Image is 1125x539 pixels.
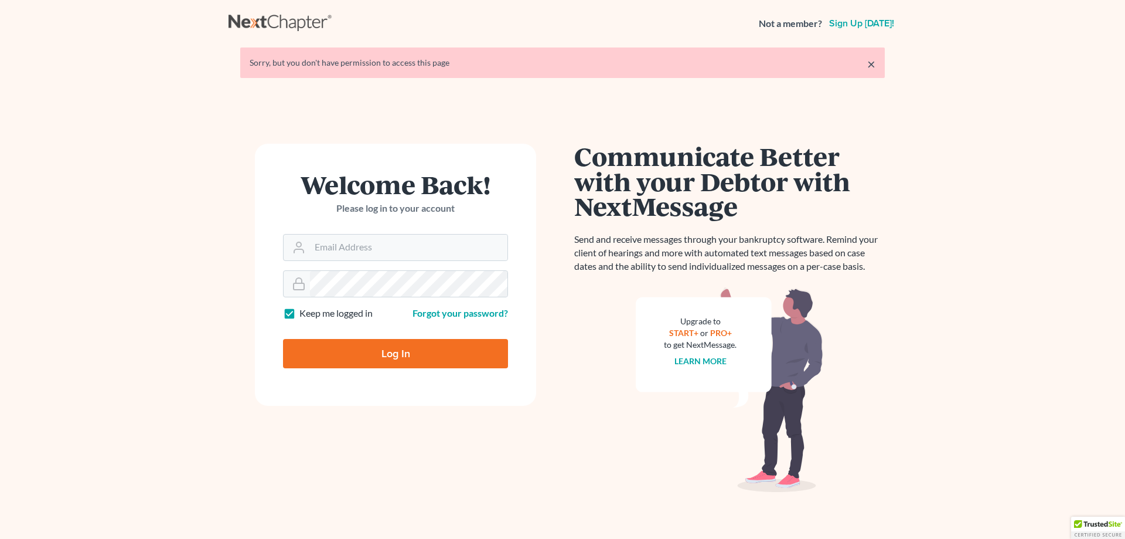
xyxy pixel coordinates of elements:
strong: Not a member? [759,17,822,30]
a: Sign up [DATE]! [827,19,896,28]
span: or [700,328,708,338]
a: × [867,57,875,71]
p: Please log in to your account [283,202,508,215]
a: Learn more [674,356,727,366]
div: Sorry, but you don't have permission to access this page [250,57,875,69]
div: Upgrade to [664,316,737,327]
a: START+ [669,328,698,338]
p: Send and receive messages through your bankruptcy software. Remind your client of hearings and mo... [574,233,885,273]
a: Forgot your password? [412,307,508,318]
input: Email Address [310,235,507,260]
img: nextmessage_bg-59042aed3d76b12b5cd301f8e5b87938c9018125f34e5fa2b7a6b67550977c72.svg [636,287,823,493]
h1: Welcome Back! [283,172,508,197]
input: Log In [283,339,508,368]
a: PRO+ [710,328,732,338]
div: to get NextMessage. [664,339,737,351]
h1: Communicate Better with your Debtor with NextMessage [574,144,885,219]
label: Keep me logged in [299,307,373,320]
div: TrustedSite Certified [1071,517,1125,539]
